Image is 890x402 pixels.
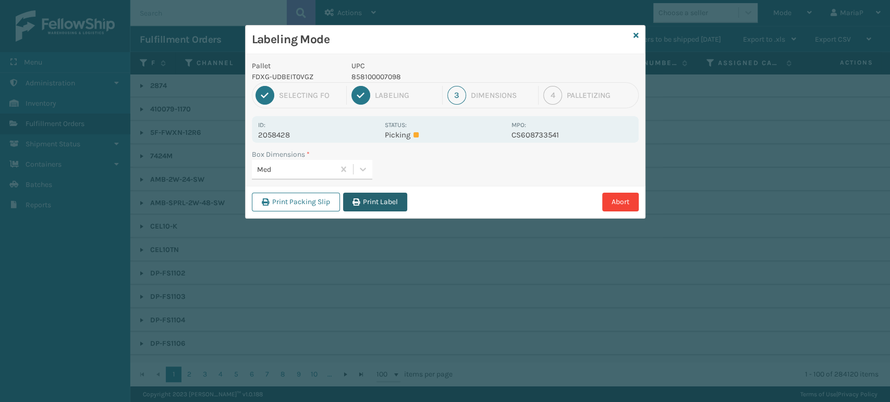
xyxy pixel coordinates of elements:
[252,71,339,82] p: FDXG-UDBEIT0VGZ
[511,121,526,129] label: MPO:
[511,130,632,140] p: CS608733541
[255,86,274,105] div: 1
[258,121,265,129] label: Id:
[471,91,533,100] div: Dimensions
[252,60,339,71] p: Pallet
[343,193,407,211] button: Print Label
[385,130,505,140] p: Picking
[279,91,342,100] div: Selecting FO
[447,86,466,105] div: 3
[385,121,407,129] label: Status:
[543,86,562,105] div: 4
[567,91,635,100] div: Palletizing
[258,130,379,140] p: 2058428
[252,149,310,160] label: Box Dimensions
[351,86,370,105] div: 2
[375,91,437,100] div: Labeling
[351,71,505,82] p: 858100007098
[257,164,335,175] div: Med
[602,193,639,211] button: Abort
[252,193,340,211] button: Print Packing Slip
[252,32,629,47] h3: Labeling Mode
[351,60,505,71] p: UPC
